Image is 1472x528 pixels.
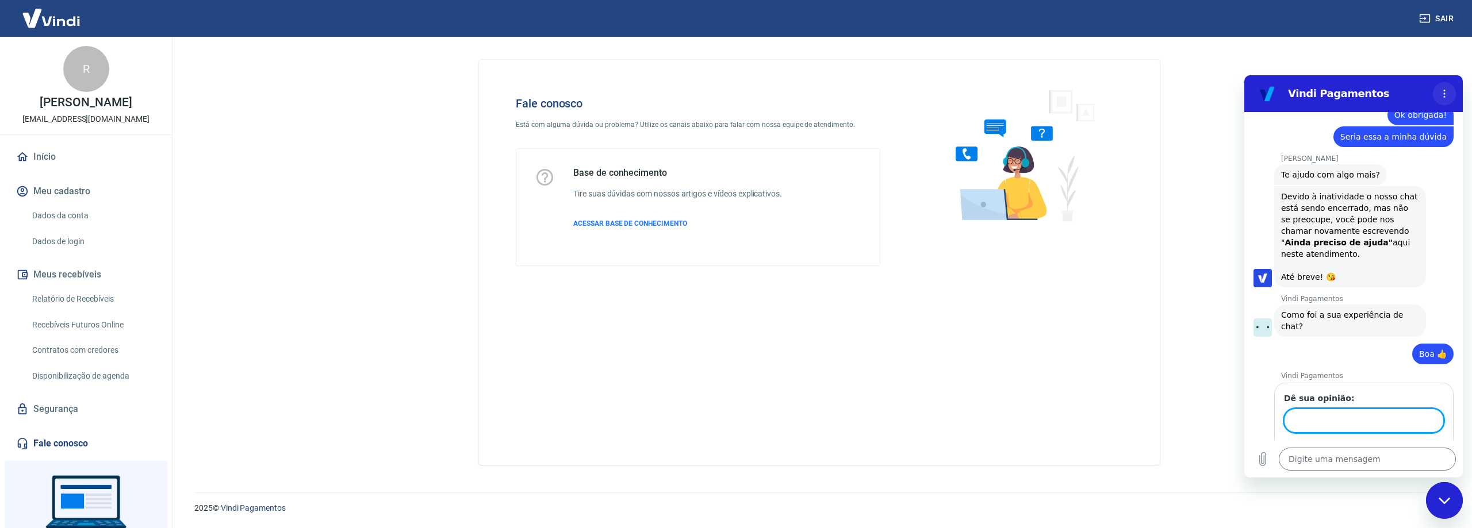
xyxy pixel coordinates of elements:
div: R [63,46,109,92]
a: Contratos com credores [28,338,158,362]
a: Relatório de Recebíveis [28,287,158,311]
iframe: Janela de mensagens [1244,75,1463,477]
h4: Fale conosco [516,97,880,110]
img: Vindi [14,1,89,36]
button: Sair [1417,8,1458,29]
a: Segurança [14,396,158,422]
p: [PERSON_NAME] [40,97,132,109]
a: Dados da conta [28,204,158,228]
p: [EMAIL_ADDRESS][DOMAIN_NAME] [22,113,149,125]
span: ACESSAR BASE DE CONHECIMENTO [573,219,687,228]
a: Fale conosco [14,431,158,456]
a: Dados de login [28,230,158,253]
h5: Base de conhecimento [573,167,782,179]
img: Fale conosco [933,78,1107,232]
h6: Tire suas dúvidas com nossos artigos e vídeos explicativos. [573,188,782,200]
a: Recebíveis Futuros Online [28,313,158,337]
p: 2025 © [194,502,1444,514]
iframe: Botão para abrir a janela de mensagens, conversa em andamento [1426,482,1463,519]
button: Meu cadastro [14,179,158,204]
button: Meus recebíveis [14,262,158,287]
a: Vindi Pagamentos [221,503,286,512]
a: ACESSAR BASE DE CONHECIMENTO [573,218,782,229]
a: Início [14,144,158,169]
a: Disponibilização de agenda [28,364,158,388]
p: Está com alguma dúvida ou problema? Utilize os canais abaixo para falar com nossa equipe de atend... [516,120,880,130]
